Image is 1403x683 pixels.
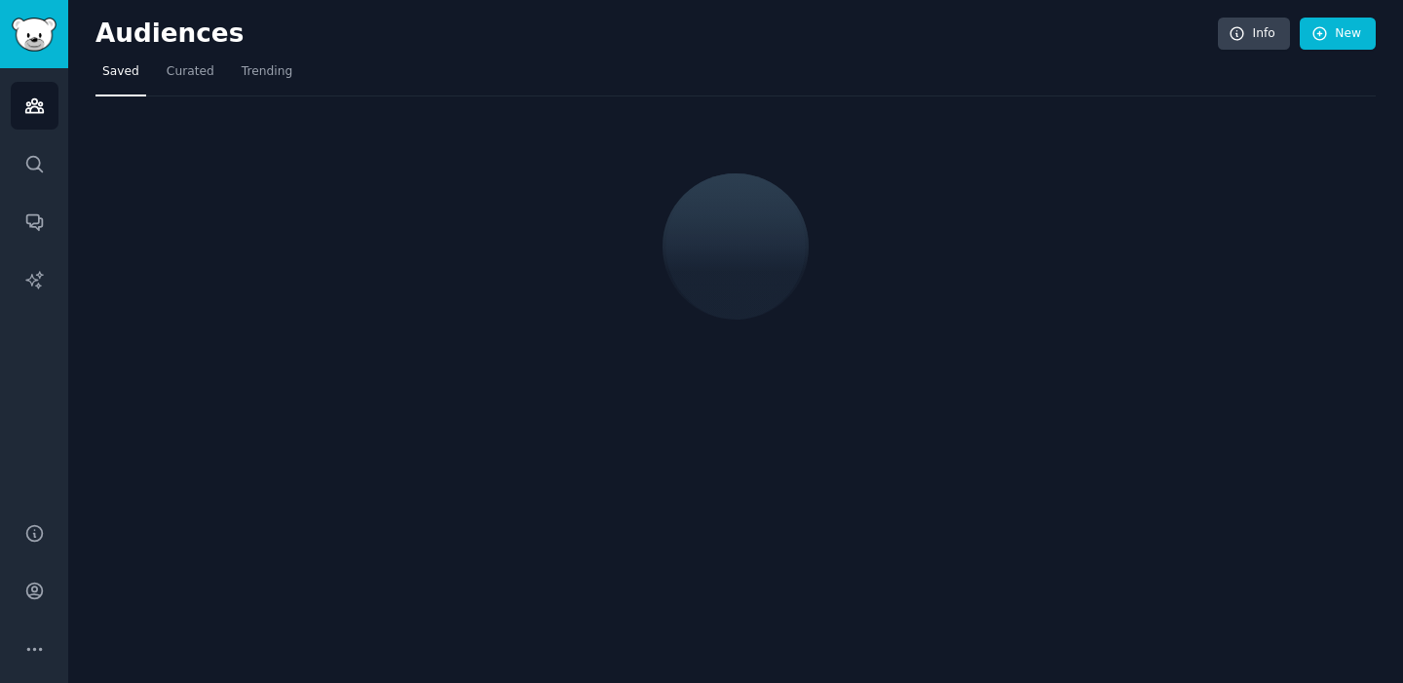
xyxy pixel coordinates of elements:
[102,63,139,81] span: Saved
[242,63,292,81] span: Trending
[160,57,221,96] a: Curated
[1300,18,1376,51] a: New
[167,63,214,81] span: Curated
[1218,18,1290,51] a: Info
[12,18,57,52] img: GummySearch logo
[235,57,299,96] a: Trending
[95,19,1218,50] h2: Audiences
[95,57,146,96] a: Saved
